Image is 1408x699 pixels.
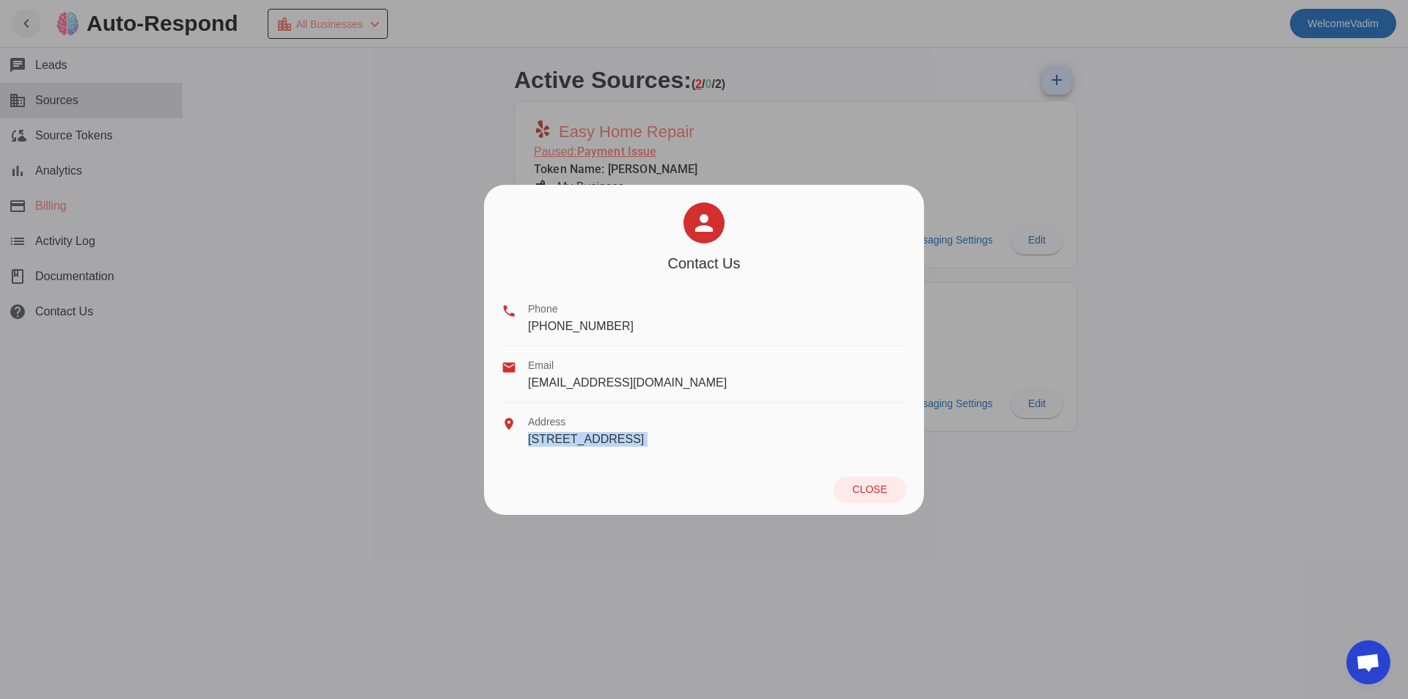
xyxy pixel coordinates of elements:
mat-icon: email [502,360,516,375]
span: [PHONE_NUMBER] [528,320,634,332]
mat-icon: location_on [502,417,516,431]
div: Phone [528,301,634,316]
div: Open chat [1346,640,1390,684]
mat-icon: phone [502,304,516,318]
span: Close [852,483,887,495]
button: Close [833,477,906,503]
div: [STREET_ADDRESS] [528,432,644,447]
div: Email [528,358,727,373]
mat-icon: person [683,202,725,244]
div: Address [528,414,644,429]
h2: Contact Us [484,249,924,278]
span: [EMAIL_ADDRESS][DOMAIN_NAME] [528,376,727,389]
